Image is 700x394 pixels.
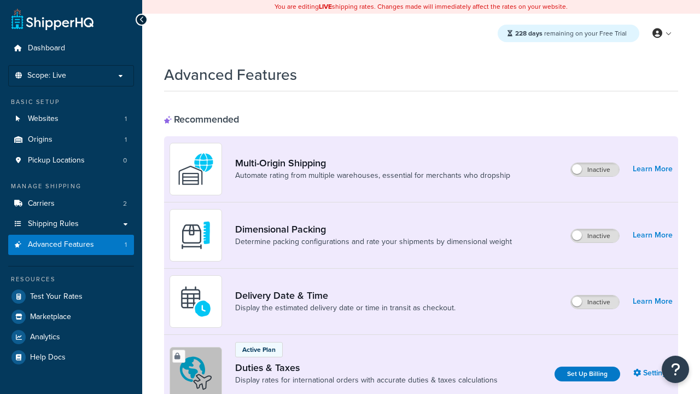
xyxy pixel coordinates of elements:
[8,130,134,150] a: Origins1
[28,135,52,144] span: Origins
[123,199,127,208] span: 2
[8,214,134,234] a: Shipping Rules
[319,2,332,11] b: LIVE
[8,182,134,191] div: Manage Shipping
[235,170,510,181] a: Automate rating from multiple warehouses, essential for merchants who dropship
[8,150,134,171] a: Pickup Locations0
[8,347,134,367] a: Help Docs
[125,135,127,144] span: 1
[515,28,627,38] span: remaining on your Free Trial
[633,161,673,177] a: Learn More
[28,44,65,53] span: Dashboard
[8,150,134,171] li: Pickup Locations
[8,130,134,150] li: Origins
[571,229,619,242] label: Inactive
[662,356,689,383] button: Open Resource Center
[177,150,215,188] img: WatD5o0RtDAAAAAElFTkSuQmCC
[28,240,94,250] span: Advanced Features
[8,109,134,129] a: Websites1
[125,114,127,124] span: 1
[571,296,619,309] label: Inactive
[235,362,498,374] a: Duties & Taxes
[27,71,66,80] span: Scope: Live
[8,38,134,59] a: Dashboard
[30,312,71,322] span: Marketplace
[28,219,79,229] span: Shipping Rules
[30,292,83,302] span: Test Your Rates
[8,287,134,306] a: Test Your Rates
[8,275,134,284] div: Resources
[8,235,134,255] a: Advanced Features1
[235,289,456,302] a: Delivery Date & Time
[28,114,59,124] span: Websites
[177,282,215,321] img: gfkeb5ejjkALwAAAABJRU5ErkJggg==
[28,156,85,165] span: Pickup Locations
[8,307,134,327] a: Marketplace
[8,97,134,107] div: Basic Setup
[515,28,542,38] strong: 228 days
[235,303,456,314] a: Display the estimated delivery date or time in transit as checkout.
[164,113,239,125] div: Recommended
[123,156,127,165] span: 0
[235,157,510,169] a: Multi-Origin Shipping
[235,375,498,386] a: Display rates for international orders with accurate duties & taxes calculations
[8,327,134,347] a: Analytics
[242,345,276,355] p: Active Plan
[8,235,134,255] li: Advanced Features
[235,236,512,247] a: Determine packing configurations and rate your shipments by dimensional weight
[571,163,619,176] label: Inactive
[8,194,134,214] a: Carriers2
[235,223,512,235] a: Dimensional Packing
[633,294,673,309] a: Learn More
[177,216,215,254] img: DTVBYsAAAAAASUVORK5CYII=
[8,194,134,214] li: Carriers
[633,366,673,381] a: Settings
[28,199,55,208] span: Carriers
[30,353,66,362] span: Help Docs
[633,228,673,243] a: Learn More
[164,64,297,85] h1: Advanced Features
[555,367,620,381] a: Set Up Billing
[125,240,127,250] span: 1
[8,109,134,129] li: Websites
[30,333,60,342] span: Analytics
